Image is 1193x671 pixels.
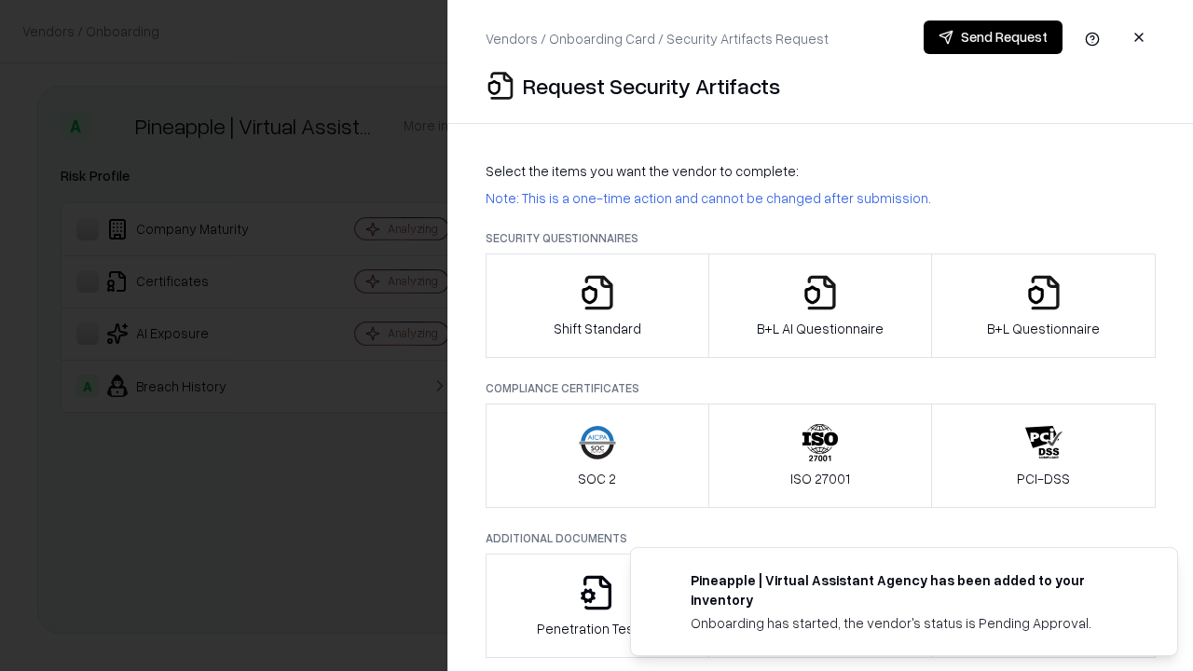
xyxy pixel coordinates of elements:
[486,380,1156,396] p: Compliance Certificates
[486,530,1156,546] p: Additional Documents
[486,253,709,358] button: Shift Standard
[708,404,933,508] button: ISO 27001
[486,161,1156,181] p: Select the items you want the vendor to complete:
[757,319,884,338] p: B+L AI Questionnaire
[523,71,780,101] p: Request Security Artifacts
[691,570,1132,609] div: Pineapple | Virtual Assistant Agency has been added to your inventory
[486,29,829,48] p: Vendors / Onboarding Card / Security Artifacts Request
[924,21,1063,54] button: Send Request
[708,253,933,358] button: B+L AI Questionnaire
[486,554,709,658] button: Penetration Testing
[653,570,676,593] img: trypineapple.com
[987,319,1100,338] p: B+L Questionnaire
[790,469,850,488] p: ISO 27001
[931,253,1156,358] button: B+L Questionnaire
[1017,469,1070,488] p: PCI-DSS
[554,319,641,338] p: Shift Standard
[537,619,657,638] p: Penetration Testing
[691,613,1132,633] div: Onboarding has started, the vendor's status is Pending Approval.
[486,230,1156,246] p: Security Questionnaires
[578,469,616,488] p: SOC 2
[486,404,709,508] button: SOC 2
[486,188,1156,208] p: Note: This is a one-time action and cannot be changed after submission.
[931,404,1156,508] button: PCI-DSS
